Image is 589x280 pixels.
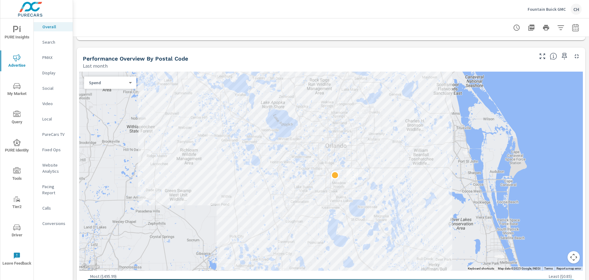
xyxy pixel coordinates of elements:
p: PMAX [42,54,68,61]
p: Video [42,101,68,107]
img: Google [81,263,101,271]
button: Map camera controls [568,251,580,263]
p: Local [42,116,68,122]
div: Social [34,84,73,93]
button: Make Fullscreen [537,51,547,61]
a: Open this area in Google Maps (opens a new window) [81,263,101,271]
a: Report a map error [556,267,581,270]
p: Overall [42,24,68,30]
a: Terms (opens in new tab) [544,267,553,270]
div: CH [571,4,582,15]
p: Fountain Buick GMC [528,6,566,12]
button: "Export Report to PDF" [525,22,537,34]
span: Driver [2,224,32,239]
div: PMAX [34,53,73,62]
span: Tools [2,167,32,182]
p: PureCars TV [42,131,68,137]
button: Keyboard shortcuts [468,266,494,271]
div: Display [34,68,73,77]
div: Overall [34,22,73,31]
div: nav menu [0,18,33,273]
p: Spend [89,80,126,85]
span: PURE Insights [2,26,32,41]
span: Understand performance data by postal code. Individual postal codes can be selected and expanded ... [550,53,557,60]
span: Save this to your personalized report [560,51,569,61]
span: Leave Feedback [2,252,32,267]
p: Pacing Report [42,183,68,196]
button: Apply Filters [555,22,567,34]
span: PURE Identity [2,139,32,154]
p: Most ( $495.99 ) [90,274,117,279]
button: Select Date Range [569,22,582,34]
h5: Performance Overview By Postal Code [83,55,188,62]
span: My Market [2,82,32,97]
p: Last month [83,62,108,69]
div: Fixed Ops [34,145,73,154]
span: Advertise [2,54,32,69]
span: Tier2 [2,195,32,211]
button: Print Report [540,22,552,34]
div: Conversions [34,219,73,228]
div: Spend [84,80,131,86]
div: Video [34,99,73,108]
p: Conversions [42,220,68,227]
p: Fixed Ops [42,147,68,153]
p: Social [42,85,68,91]
div: PureCars TV [34,130,73,139]
button: Minimize Widget [572,51,582,61]
div: Calls [34,203,73,213]
p: Search [42,39,68,45]
p: Least ( $0.85 ) [549,274,572,279]
p: Calls [42,205,68,211]
p: Website Analytics [42,162,68,174]
div: Pacing Report [34,182,73,197]
div: Search [34,37,73,47]
span: Query [2,111,32,126]
p: Display [42,70,68,76]
span: Map data ©2025 Google, INEGI [498,267,541,270]
div: Website Analytics [34,160,73,176]
div: Local [34,114,73,124]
